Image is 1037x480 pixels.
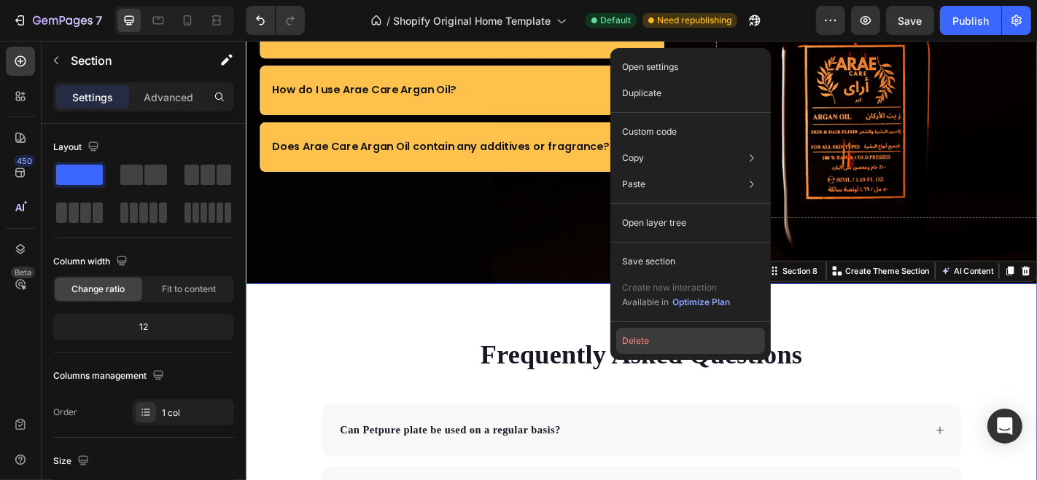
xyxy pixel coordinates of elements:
p: Section [71,52,190,69]
span: Save [898,15,923,27]
p: Custom code [622,125,677,138]
div: 450 [14,155,35,167]
div: Undo/Redo [246,6,305,35]
div: Beta [11,267,35,278]
span: Change ratio [72,283,125,296]
span: Available in [622,296,669,307]
p: Open settings [622,60,678,74]
button: AI Content [766,246,830,264]
div: 12 [56,317,231,337]
button: Optimize Plan [672,295,731,310]
div: Size [53,452,92,471]
p: Frequently Asked Questions [85,328,790,366]
button: Save [886,6,934,35]
button: Delete [616,328,765,354]
div: Columns management [53,366,167,386]
button: Publish [940,6,1001,35]
p: Settings [72,90,113,105]
p: Save section [622,255,675,268]
span: Shopify Original Home Template [393,13,551,28]
div: Column width [53,252,131,272]
button: 7 [6,6,109,35]
div: Section 8 [591,248,636,261]
p: 7 [96,12,102,29]
div: Open Intercom Messenger [987,409,1022,444]
p: Copy [622,152,644,165]
span: Fit to content [162,283,216,296]
p: Duplicate [622,87,661,100]
div: Order [53,406,77,419]
div: 1 col [162,406,230,420]
p: How do I use Arae Care Argan Oil? [29,47,233,63]
span: / [387,13,390,28]
span: Default [600,14,631,27]
p: Open layer tree [622,216,686,229]
p: Does Arae Care Argan Oil contain any additives or fragrance? [29,110,402,125]
div: Layout [53,138,102,157]
p: Paste [622,178,645,191]
p: Create Theme Section [663,248,756,261]
div: Publish [952,13,989,28]
span: Need republishing [657,14,731,27]
p: Can Petpure plate be used on a regular basis? [104,422,349,440]
p: Create new interaction [622,280,731,295]
div: Optimize Plan [672,296,730,309]
p: Advanced [144,90,193,105]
